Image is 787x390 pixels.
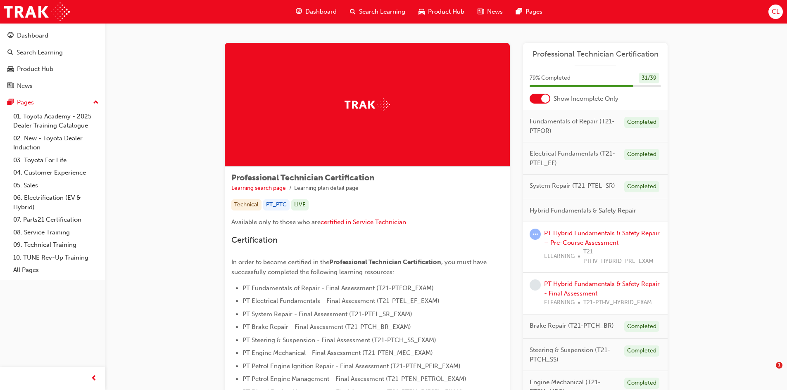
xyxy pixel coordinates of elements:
[359,7,405,17] span: Search Learning
[231,218,321,226] span: Available only to those who are
[291,199,309,210] div: LIVE
[91,373,97,384] span: prev-icon
[7,99,14,106] span: pages-icon
[583,298,652,307] span: T21-PTHV_HYBRID_EXAM
[624,117,659,128] div: Completed
[471,3,509,20] a: news-iconNews
[412,3,471,20] a: car-iconProduct Hub
[343,3,412,20] a: search-iconSearch Learning
[17,98,34,107] div: Pages
[243,362,461,370] span: PT Petrol Engine Ignition Repair - Final Assessment (T21-PTEN_PEIR_EXAM)
[776,362,782,369] span: 1
[10,239,102,251] a: 09. Technical Training
[243,375,466,383] span: PT Petrol Engine Management - Final Assessment (T21-PTEN_PETROL_EXAM)
[3,78,102,94] a: News
[10,179,102,192] a: 05. Sales
[10,154,102,167] a: 03. Toyota For Life
[17,64,53,74] div: Product Hub
[530,73,571,83] span: 79 % Completed
[624,321,659,332] div: Completed
[345,98,390,111] img: Trak
[231,184,286,191] a: Learning search page
[17,31,48,40] div: Dashboard
[406,218,408,226] span: .
[243,349,433,357] span: PT Engine Mechanical - Final Assessment (T21-PTEN_MEC_EXAM)
[7,49,13,57] span: search-icon
[350,7,356,17] span: search-icon
[418,7,425,17] span: car-icon
[321,218,406,226] a: certified in Service Technician
[530,181,615,191] span: System Repair (T21-PTEL_SR)
[243,336,436,344] span: PT Steering & Suspension - Final Assessment (T21-PTCH_SS_EXAM)
[231,235,278,245] span: Certification
[10,191,102,213] a: 06. Electrification (EV & Hybrid)
[478,7,484,17] span: news-icon
[3,45,102,60] a: Search Learning
[768,5,783,19] button: CL
[243,284,434,292] span: PT Fundamentals of Repair - Final Assessment (T21-PTFOR_EXAM)
[10,251,102,264] a: 10. TUNE Rev-Up Training
[231,258,488,276] span: , you must have successfully completed the following learning resources:
[263,199,290,210] div: PT_PTC
[243,310,412,318] span: PT System Repair - Final Assessment (T21-PTEL_SR_EXAM)
[17,48,63,57] div: Search Learning
[3,95,102,110] button: Pages
[294,184,359,193] li: Learning plan detail page
[7,83,14,90] span: news-icon
[583,247,661,266] span: T21-PTHV_HYBRID_PRE_EXAM
[554,94,618,104] span: Show Incomplete Only
[530,117,618,135] span: Fundamentals of Repair (T21-PTFOR)
[530,345,618,364] span: Steering & Suspension (T21-PTCH_SS)
[624,181,659,192] div: Completed
[624,149,659,160] div: Completed
[530,279,541,291] span: learningRecordVerb_NONE-icon
[544,252,575,261] span: ELEARNING
[289,3,343,20] a: guage-iconDashboard
[772,7,780,17] span: CL
[7,66,14,73] span: car-icon
[10,132,102,154] a: 02. New - Toyota Dealer Induction
[10,213,102,226] a: 07. Parts21 Certification
[509,3,549,20] a: pages-iconPages
[3,61,102,77] a: Product Hub
[487,7,503,17] span: News
[530,321,614,331] span: Brake Repair (T21-PTCH_BR)
[4,2,70,21] img: Trak
[624,345,659,357] div: Completed
[759,362,779,382] iframe: Intercom live chat
[10,166,102,179] a: 04. Customer Experience
[10,264,102,277] a: All Pages
[530,229,541,240] span: learningRecordVerb_ATTEMPT-icon
[530,149,618,168] span: Electrical Fundamentals (T21-PTEL_EF)
[639,73,659,84] div: 31 / 39
[544,229,660,246] a: PT Hybrid Fundamentals & Safety Repair – Pre-Course Assessment
[17,81,33,91] div: News
[243,323,411,331] span: PT Brake Repair - Final Assessment (T21-PTCH_BR_EXAM)
[296,7,302,17] span: guage-icon
[305,7,337,17] span: Dashboard
[10,226,102,239] a: 08. Service Training
[544,280,660,297] a: PT Hybrid Fundamentals & Safety Repair - Final Assessment
[530,50,661,59] a: Professional Technician Certification
[10,110,102,132] a: 01. Toyota Academy - 2025 Dealer Training Catalogue
[231,258,329,266] span: In order to become certified in the
[530,206,636,215] span: Hybrid Fundamentals & Safety Repair
[428,7,464,17] span: Product Hub
[525,7,542,17] span: Pages
[3,28,102,43] a: Dashboard
[243,297,440,305] span: PT Electrical Fundamentals - Final Assessment (T21-PTEL_EF_EXAM)
[93,97,99,108] span: up-icon
[7,32,14,40] span: guage-icon
[516,7,522,17] span: pages-icon
[544,298,575,307] span: ELEARNING
[329,258,441,266] span: Professional Technician Certification
[231,173,374,182] span: Professional Technician Certification
[3,26,102,95] button: DashboardSearch LearningProduct HubNews
[231,199,262,210] div: Technical
[624,378,659,389] div: Completed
